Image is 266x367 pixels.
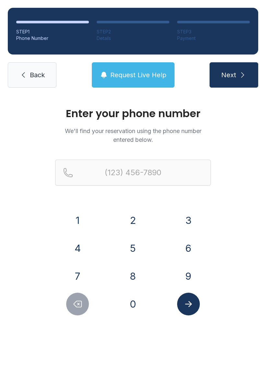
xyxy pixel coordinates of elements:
[177,237,200,260] button: 6
[122,265,144,287] button: 8
[177,209,200,232] button: 3
[55,108,211,119] h1: Enter your phone number
[122,237,144,260] button: 5
[97,29,169,35] div: STEP 2
[110,70,166,80] span: Request Live Help
[122,293,144,315] button: 0
[16,35,89,42] div: Phone Number
[30,70,45,80] span: Back
[221,70,236,80] span: Next
[177,265,200,287] button: 9
[177,29,250,35] div: STEP 3
[66,265,89,287] button: 7
[97,35,169,42] div: Details
[66,293,89,315] button: Delete number
[177,293,200,315] button: Submit lookup form
[55,160,211,186] input: Reservation phone number
[66,209,89,232] button: 1
[16,29,89,35] div: STEP 1
[66,237,89,260] button: 4
[55,127,211,144] p: We'll find your reservation using the phone number entered below.
[177,35,250,42] div: Payment
[122,209,144,232] button: 2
